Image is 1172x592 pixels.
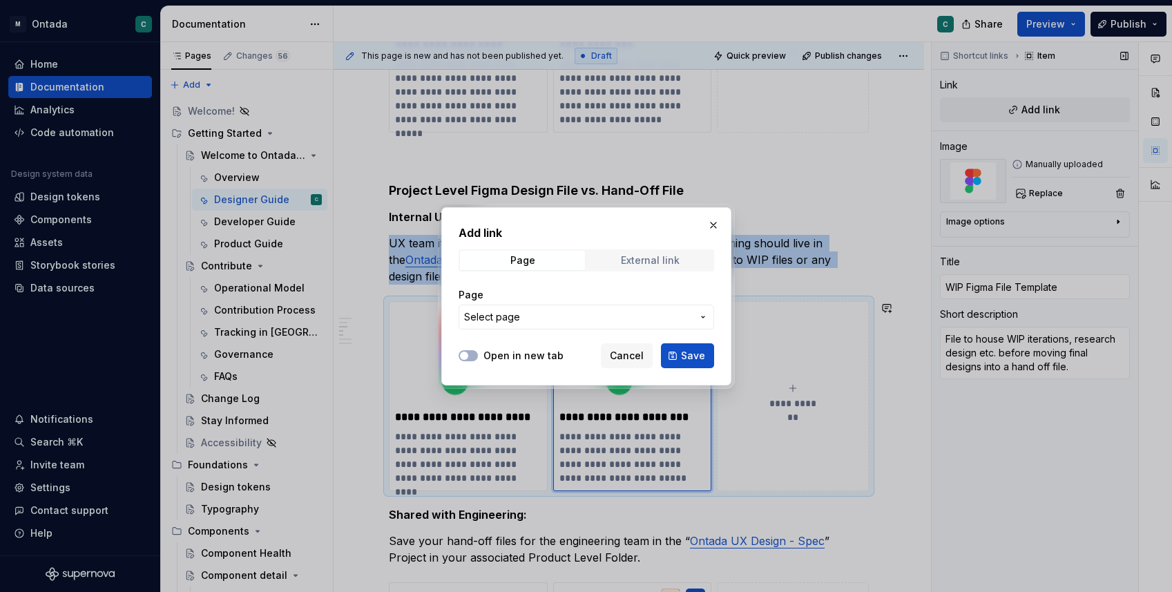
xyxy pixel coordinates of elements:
span: Save [681,349,705,363]
span: Cancel [610,349,644,363]
button: Select page [459,305,714,330]
label: Open in new tab [483,349,564,363]
div: Page [510,255,535,266]
div: External link [621,255,680,266]
h2: Add link [459,225,714,241]
label: Page [459,288,483,302]
button: Save [661,343,714,368]
button: Cancel [601,343,653,368]
span: Select page [464,310,520,324]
